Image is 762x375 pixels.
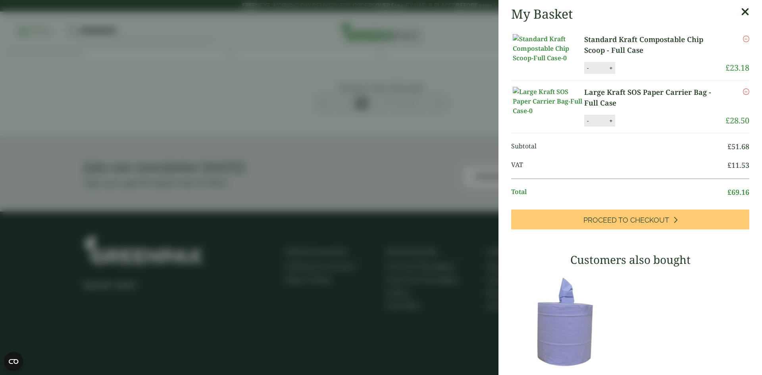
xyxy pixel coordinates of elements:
bdi: 51.68 [727,142,749,151]
span: £ [727,142,731,151]
button: + [607,117,615,124]
span: £ [725,115,730,126]
bdi: 69.16 [727,187,749,197]
span: Proceed to Checkout [583,216,669,225]
a: Large Kraft SOS Paper Carrier Bag - Full Case [584,87,725,108]
h3: Customers also bought [511,253,749,267]
img: 3630017-2-Ply-Blue-Centre-Feed-104m [511,272,626,371]
span: Subtotal [511,141,727,152]
span: VAT [511,160,727,171]
a: Proceed to Checkout [511,210,749,229]
h2: My Basket [511,6,573,21]
span: £ [727,187,731,197]
bdi: 28.50 [725,115,749,126]
button: Open CMP widget [4,352,23,371]
span: Total [511,187,727,198]
button: - [585,117,591,124]
span: £ [727,160,731,170]
a: Standard Kraft Compostable Chip Scoop - Full Case [584,34,725,56]
img: Large Kraft SOS Paper Carrier Bag-Full Case-0 [513,87,584,115]
span: £ [725,62,730,73]
img: Standard Kraft Compostable Chip Scoop-Full Case-0 [513,34,584,63]
bdi: 11.53 [727,160,749,170]
a: Remove this item [743,34,749,44]
button: - [585,65,591,71]
a: Remove this item [743,87,749,96]
button: + [607,65,615,71]
bdi: 23.18 [725,62,749,73]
